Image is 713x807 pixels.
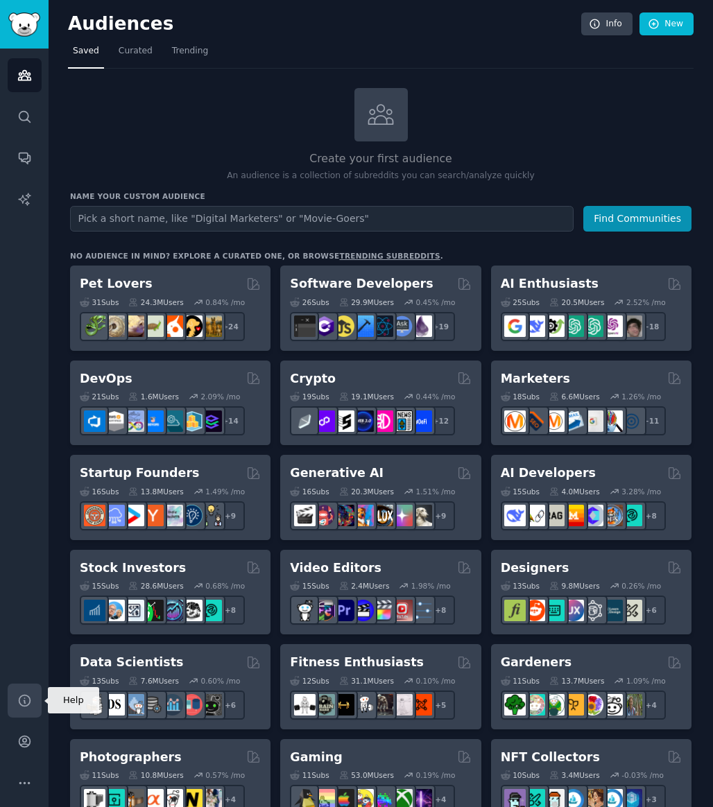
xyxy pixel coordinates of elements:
[80,654,183,671] h2: Data Scientists
[123,600,144,621] img: Forex
[601,410,623,432] img: MarketingResearch
[294,505,316,526] img: aivideo
[142,315,164,337] img: turtle
[84,410,105,432] img: azuredevops
[639,12,694,36] a: New
[501,581,540,591] div: 13 Sub s
[70,206,574,232] input: Pick a short name, like "Digital Marketers" or "Movie-Goers"
[128,487,183,496] div: 13.8M Users
[501,370,570,388] h2: Marketers
[333,410,354,432] img: ethstaker
[123,410,144,432] img: Docker_DevOps
[181,600,203,621] img: swingtrading
[352,315,374,337] img: iOSProgramming
[68,13,581,35] h2: Audiences
[80,749,182,766] h2: Photographers
[549,392,600,401] div: 6.6M Users
[411,694,432,715] img: personaltraining
[621,315,642,337] img: ArtificalIntelligence
[80,676,119,686] div: 13 Sub s
[103,410,125,432] img: AWS_Certified_Experts
[313,505,335,526] img: dalle2
[216,501,245,530] div: + 9
[216,596,245,625] div: + 8
[562,315,584,337] img: chatgpt_promptDesign
[290,654,424,671] h2: Fitness Enthusiasts
[200,694,222,715] img: data
[601,600,623,621] img: learndesign
[73,45,99,58] span: Saved
[543,505,565,526] img: Rag
[416,770,456,780] div: 0.19 % /mo
[549,487,600,496] div: 4.0M Users
[290,770,329,780] div: 11 Sub s
[581,12,633,36] a: Info
[543,600,565,621] img: UI_Design
[621,694,642,715] img: GardenersWorld
[8,12,40,37] img: GummySearch logo
[80,487,119,496] div: 16 Sub s
[128,297,183,307] div: 24.3M Users
[549,770,600,780] div: 3.4M Users
[501,749,600,766] h2: NFT Collectors
[123,505,144,526] img: startup
[372,410,393,432] img: defiblockchain
[524,315,545,337] img: DeepSeek
[313,694,335,715] img: GymMotivation
[391,410,413,432] img: CryptoNews
[637,596,666,625] div: + 6
[103,315,125,337] img: ballpython
[181,315,203,337] img: PetAdvice
[70,251,443,261] div: No audience in mind? Explore a curated one, or browse .
[70,191,691,201] h3: Name your custom audience
[504,600,526,621] img: typography
[411,505,432,526] img: DreamBooth
[70,150,691,168] h2: Create your first audience
[549,581,600,591] div: 9.8M Users
[172,45,208,58] span: Trending
[339,297,394,307] div: 29.9M Users
[200,600,222,621] img: technicalanalysis
[290,581,329,591] div: 15 Sub s
[352,694,374,715] img: weightroom
[583,206,691,232] button: Find Communities
[339,392,394,401] div: 19.1M Users
[181,505,203,526] img: Entrepreneurship
[162,505,183,526] img: indiehackers
[80,559,186,577] h2: Stock Investors
[426,596,455,625] div: + 8
[621,581,661,591] div: 0.26 % /mo
[582,505,603,526] img: OpenSourceAI
[524,505,545,526] img: LangChain
[181,410,203,432] img: aws_cdk
[339,252,440,260] a: trending subreddits
[391,315,413,337] img: AskComputerScience
[562,694,584,715] img: GardeningUK
[411,600,432,621] img: postproduction
[562,600,584,621] img: UXDesign
[313,410,335,432] img: 0xPolygon
[339,487,394,496] div: 20.3M Users
[200,505,222,526] img: growmybusiness
[290,676,329,686] div: 12 Sub s
[501,297,540,307] div: 25 Sub s
[200,315,222,337] img: dogbreed
[205,487,245,496] div: 1.49 % /mo
[80,275,153,293] h2: Pet Lovers
[416,487,456,496] div: 1.51 % /mo
[411,315,432,337] img: elixir
[501,487,540,496] div: 15 Sub s
[339,676,394,686] div: 31.1M Users
[504,694,526,715] img: vegetablegardening
[501,676,540,686] div: 11 Sub s
[372,600,393,621] img: finalcutpro
[501,392,540,401] div: 18 Sub s
[501,654,572,671] h2: Gardeners
[114,40,157,69] a: Curated
[416,676,456,686] div: 0.10 % /mo
[524,410,545,432] img: bigseo
[601,694,623,715] img: UrbanGardening
[501,770,540,780] div: 10 Sub s
[290,749,342,766] h2: Gaming
[621,770,664,780] div: -0.03 % /mo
